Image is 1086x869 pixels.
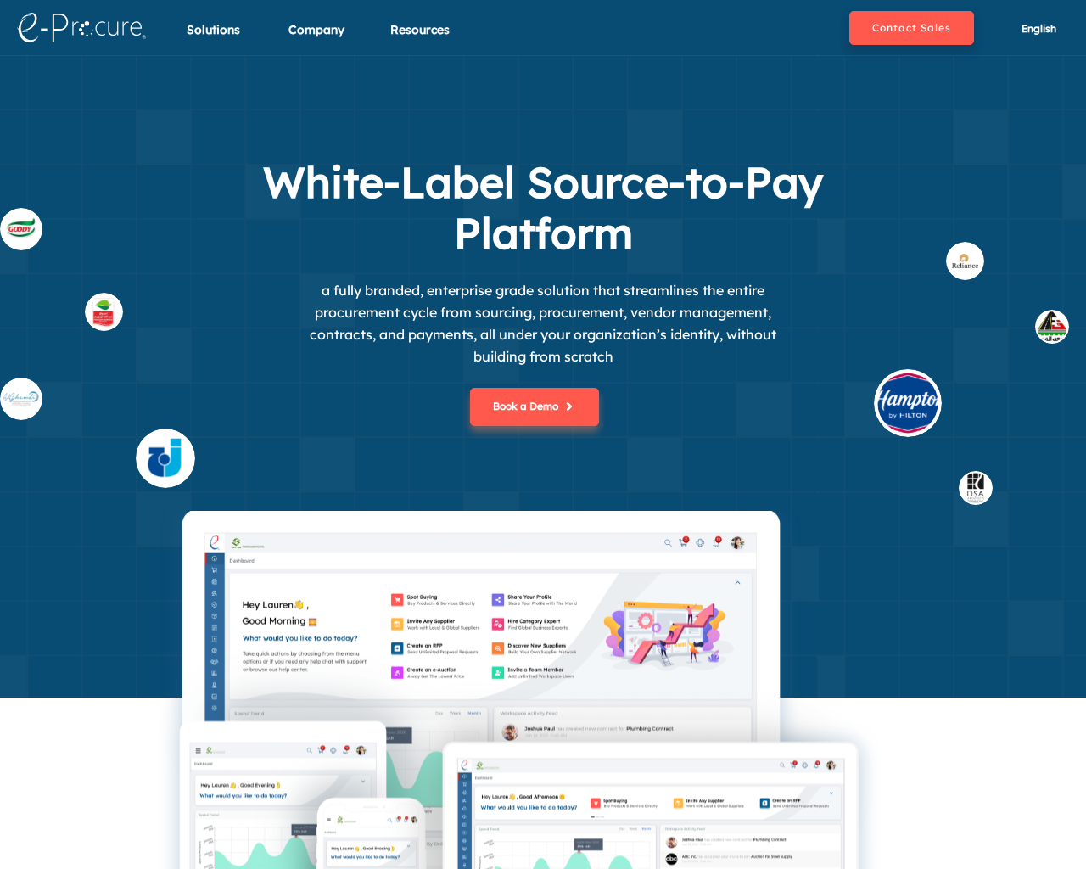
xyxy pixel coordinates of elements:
img: buyer_hilt.svg [874,369,942,437]
p: a fully branded, enterprise grade solution that streamlines the entire procurement cycle from sou... [288,279,798,367]
h1: White-Label Source-to-Pay Platform [204,157,882,259]
img: logo [17,13,146,42]
button: Contact Sales [849,11,974,45]
span: English [1022,22,1056,35]
button: Book a Demo [470,388,599,426]
div: Company [288,21,344,59]
img: buyer_dsa.svg [959,471,993,505]
div: Solutions [187,21,240,59]
div: Resources [390,21,450,59]
img: buyer_rel.svg [946,242,984,280]
img: supplier_othaim.svg [85,293,123,331]
img: buyer_1.svg [1035,310,1069,344]
img: supplier_4.svg [136,429,195,488]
